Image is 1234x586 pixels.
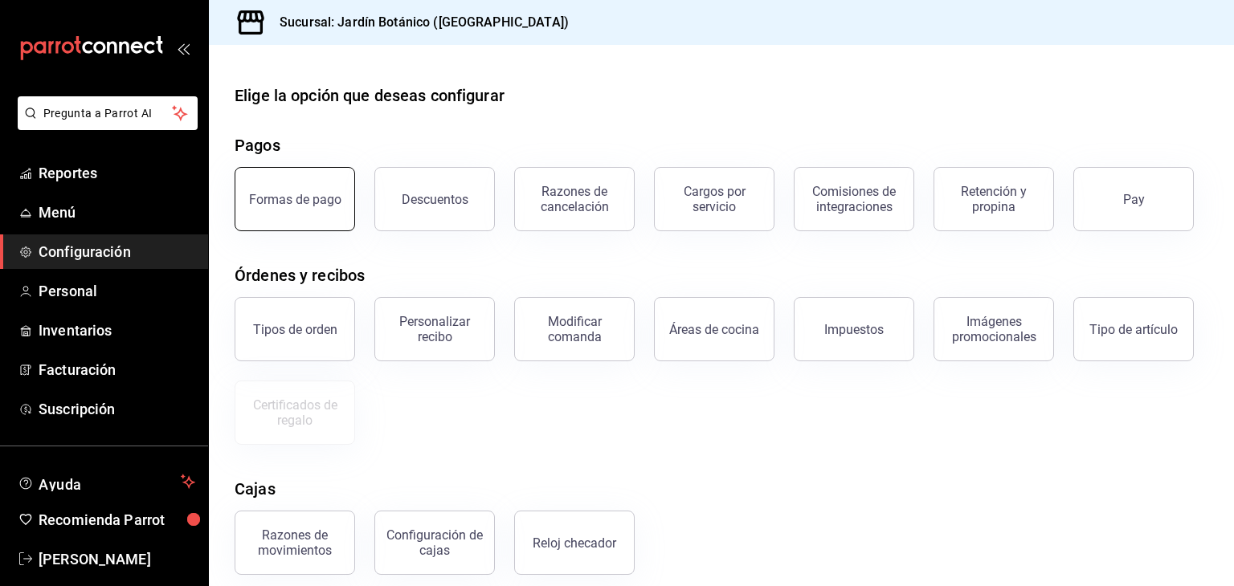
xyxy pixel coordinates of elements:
a: Pregunta a Parrot AI [11,116,198,133]
div: Retención y propina [944,184,1044,214]
div: Personalizar recibo [385,314,484,344]
div: Elige la opción que deseas configurar [235,83,505,108]
button: Impuestos [794,297,914,361]
div: Cajas [235,477,276,501]
span: Personal [39,280,195,302]
div: Tipos de orden [253,322,337,337]
div: Formas de pago [249,192,341,207]
div: Certificados de regalo [245,397,345,428]
div: Modificar comanda [525,314,624,344]
div: Órdenes y recibos [235,263,365,287]
button: Modificar comanda [514,297,635,361]
div: Imágenes promocionales [944,314,1044,344]
span: Ayuda [39,472,174,491]
button: Tipo de artículo [1073,297,1194,361]
button: Cargos por servicio [654,167,774,231]
div: Impuestos [824,322,884,337]
button: Configuración de cajas [374,511,495,575]
button: Imágenes promocionales [934,297,1054,361]
button: Pay [1073,167,1194,231]
div: Pay [1123,192,1145,207]
div: Razones de movimientos [245,527,345,558]
div: Razones de cancelación [525,184,624,214]
button: Pregunta a Parrot AI [18,96,198,130]
div: Cargos por servicio [664,184,764,214]
div: Pagos [235,133,280,157]
button: open_drawer_menu [177,42,190,55]
button: Razones de cancelación [514,167,635,231]
div: Reloj checador [533,535,616,551]
div: Descuentos [402,192,468,207]
button: Reloj checador [514,511,635,575]
button: Descuentos [374,167,495,231]
span: Menú [39,201,195,223]
span: Suscripción [39,398,195,420]
h3: Sucursal: Jardín Botánico ([GEOGRAPHIC_DATA]) [267,13,569,32]
span: Facturación [39,359,195,380]
button: Comisiones de integraciones [794,167,914,231]
button: Razones de movimientos [235,511,355,575]
span: Configuración [39,241,195,262]
span: [PERSON_NAME] [39,548,195,570]
button: Tipos de orden [235,297,355,361]
div: Áreas de cocina [669,322,759,337]
button: Formas de pago [235,167,355,231]
span: Inventarios [39,319,195,341]
div: Comisiones de integraciones [804,184,904,214]
div: Configuración de cajas [385,527,484,558]
button: Certificados de regalo [235,380,355,445]
button: Retención y propina [934,167,1054,231]
span: Pregunta a Parrot AI [43,105,173,122]
button: Áreas de cocina [654,297,774,361]
span: Recomienda Parrot [39,509,195,531]
span: Reportes [39,162,195,184]
button: Personalizar recibo [374,297,495,361]
div: Tipo de artículo [1089,322,1178,337]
